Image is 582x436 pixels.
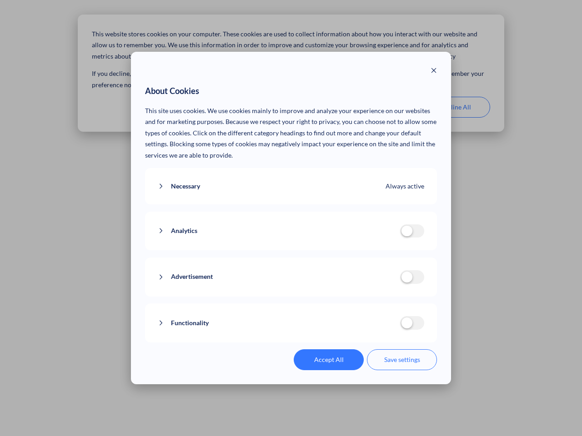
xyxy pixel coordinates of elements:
[294,349,364,370] button: Accept All
[431,66,437,77] button: Close modal
[171,225,197,237] span: Analytics
[367,349,437,370] button: Save settings
[171,271,213,282] span: Advertisement
[537,392,582,436] iframe: Chat Widget
[145,84,199,99] span: About Cookies
[171,317,209,329] span: Functionality
[145,105,437,161] p: This site uses cookies. We use cookies mainly to improve and analyze your experience on our websi...
[386,181,424,192] span: Always active
[158,317,400,329] button: Functionality
[158,181,386,192] button: Necessary
[171,181,200,192] span: Necessary
[158,271,400,282] button: Advertisement
[158,225,400,237] button: Analytics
